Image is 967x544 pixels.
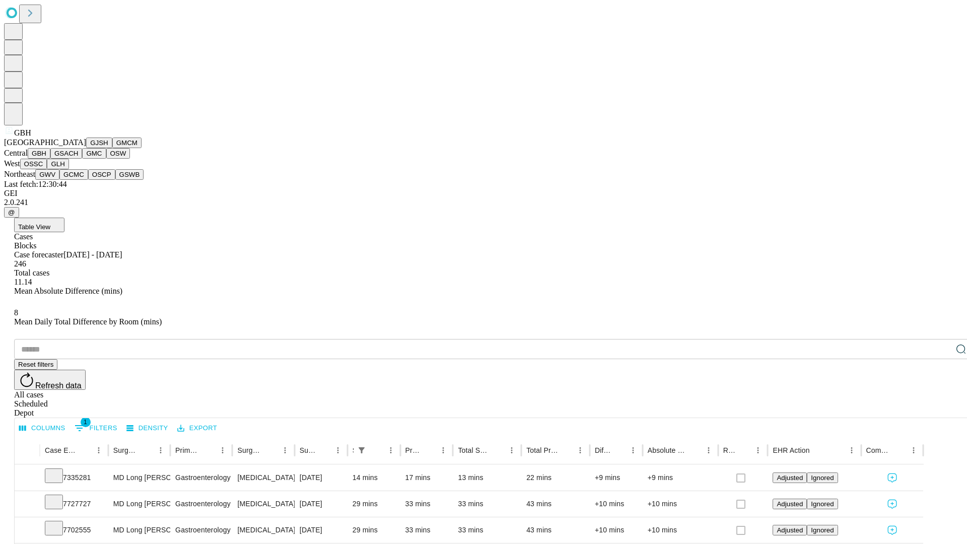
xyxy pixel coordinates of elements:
[113,517,165,543] div: MD Long [PERSON_NAME]
[370,443,384,457] button: Sort
[82,148,106,159] button: GMC
[777,526,803,534] span: Adjusted
[175,491,227,517] div: Gastroenterology
[777,500,803,508] span: Adjusted
[300,517,342,543] div: [DATE]
[4,198,963,207] div: 2.0.241
[353,491,395,517] div: 29 mins
[45,446,77,454] div: Case Epic Id
[237,446,262,454] div: Surgery Name
[45,491,103,517] div: 7727727
[300,491,342,517] div: [DATE]
[124,421,171,436] button: Density
[595,446,611,454] div: Difference
[92,443,106,457] button: Menu
[175,465,227,491] div: Gastroenterology
[595,465,638,491] div: +9 mins
[50,148,82,159] button: GSACH
[14,218,64,232] button: Table View
[45,465,103,491] div: 7335281
[18,361,53,368] span: Reset filters
[723,446,736,454] div: Resolved in EHR
[63,250,122,259] span: [DATE] - [DATE]
[140,443,154,457] button: Sort
[595,517,638,543] div: +10 mins
[59,169,88,180] button: GCMC
[154,443,168,457] button: Menu
[773,499,807,509] button: Adjusted
[28,148,50,159] button: GBH
[384,443,398,457] button: Menu
[4,189,963,198] div: GEI
[331,443,345,457] button: Menu
[807,472,838,483] button: Ignored
[405,517,448,543] div: 33 mins
[526,491,585,517] div: 43 mins
[4,170,35,178] span: Northeast
[14,370,86,390] button: Refresh data
[14,308,18,317] span: 8
[811,443,825,457] button: Sort
[14,128,31,137] span: GBH
[237,491,289,517] div: [MEDICAL_DATA] FLEXIBLE PROXIMAL DIAGNOSTIC
[4,149,28,157] span: Central
[106,148,130,159] button: OSW
[35,169,59,180] button: GWV
[45,517,103,543] div: 7702555
[405,491,448,517] div: 33 mins
[317,443,331,457] button: Sort
[626,443,640,457] button: Menu
[355,443,369,457] button: Show filters
[773,446,809,454] div: EHR Action
[526,465,585,491] div: 22 mins
[353,517,395,543] div: 29 mins
[175,517,227,543] div: Gastroenterology
[807,525,838,535] button: Ignored
[773,472,807,483] button: Adjusted
[811,474,834,482] span: Ignored
[777,474,803,482] span: Adjusted
[907,443,921,457] button: Menu
[845,443,859,457] button: Menu
[807,499,838,509] button: Ignored
[115,169,144,180] button: GSWB
[422,443,436,457] button: Sort
[35,381,82,390] span: Refresh data
[702,443,716,457] button: Menu
[687,443,702,457] button: Sort
[20,522,35,539] button: Expand
[505,443,519,457] button: Menu
[573,443,587,457] button: Menu
[14,250,63,259] span: Case forecaster
[20,496,35,513] button: Expand
[491,443,505,457] button: Sort
[112,138,142,148] button: GMCM
[72,420,120,436] button: Show filters
[20,159,47,169] button: OSSC
[175,446,200,454] div: Primary Service
[237,465,289,491] div: [MEDICAL_DATA] FLEXIBLE DIAGNOSTIC
[18,223,50,231] span: Table View
[14,287,122,295] span: Mean Absolute Difference (mins)
[278,443,292,457] button: Menu
[81,417,91,427] span: 1
[8,209,15,216] span: @
[300,446,316,454] div: Surgery Date
[751,443,765,457] button: Menu
[4,138,86,147] span: [GEOGRAPHIC_DATA]
[113,491,165,517] div: MD Long [PERSON_NAME]
[14,259,26,268] span: 246
[866,446,891,454] div: Comments
[20,469,35,487] button: Expand
[458,491,516,517] div: 33 mins
[405,446,422,454] div: Predicted In Room Duration
[436,443,450,457] button: Menu
[355,443,369,457] div: 1 active filter
[559,443,573,457] button: Sort
[737,443,751,457] button: Sort
[353,465,395,491] div: 14 mins
[216,443,230,457] button: Menu
[892,443,907,457] button: Sort
[175,421,220,436] button: Export
[595,491,638,517] div: +10 mins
